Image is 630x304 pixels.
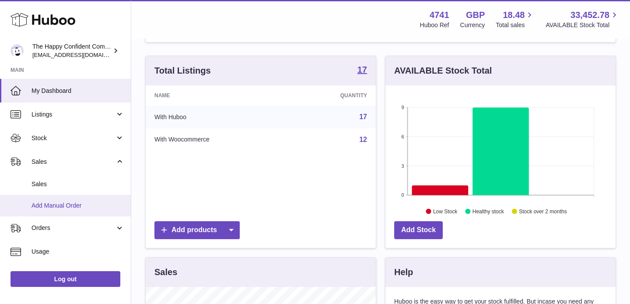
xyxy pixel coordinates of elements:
[394,266,413,278] h3: Help
[146,106,288,128] td: With Huboo
[433,208,458,214] text: Low Stock
[10,44,24,57] img: contact@happyconfident.com
[496,9,535,29] a: 18.48 Total sales
[146,128,288,151] td: With Woocommerce
[31,201,124,210] span: Add Manual Order
[519,208,567,214] text: Stock over 2 months
[357,65,367,74] strong: 17
[154,65,211,77] h3: Total Listings
[472,208,504,214] text: Healthy stock
[546,21,619,29] span: AVAILABLE Stock Total
[357,65,367,76] a: 17
[154,266,177,278] h3: Sales
[10,271,120,287] a: Log out
[359,113,367,120] a: 17
[288,85,376,106] th: Quantity
[430,9,449,21] strong: 4741
[503,9,525,21] span: 18.48
[154,221,240,239] a: Add products
[466,9,485,21] strong: GBP
[420,21,449,29] div: Huboo Ref
[401,134,404,139] text: 6
[32,42,111,59] div: The Happy Confident Company
[546,9,619,29] a: 33,452.78 AVAILABLE Stock Total
[394,65,492,77] h3: AVAILABLE Stock Total
[31,158,115,166] span: Sales
[31,87,124,95] span: My Dashboard
[401,192,404,198] text: 0
[460,21,485,29] div: Currency
[31,134,115,142] span: Stock
[31,180,124,188] span: Sales
[32,51,129,58] span: [EMAIL_ADDRESS][DOMAIN_NAME]
[146,85,288,106] th: Name
[31,224,115,232] span: Orders
[570,9,609,21] span: 33,452.78
[394,221,443,239] a: Add Stock
[401,105,404,110] text: 9
[31,247,124,256] span: Usage
[31,110,115,119] span: Listings
[496,21,535,29] span: Total sales
[401,163,404,168] text: 3
[359,136,367,143] a: 12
